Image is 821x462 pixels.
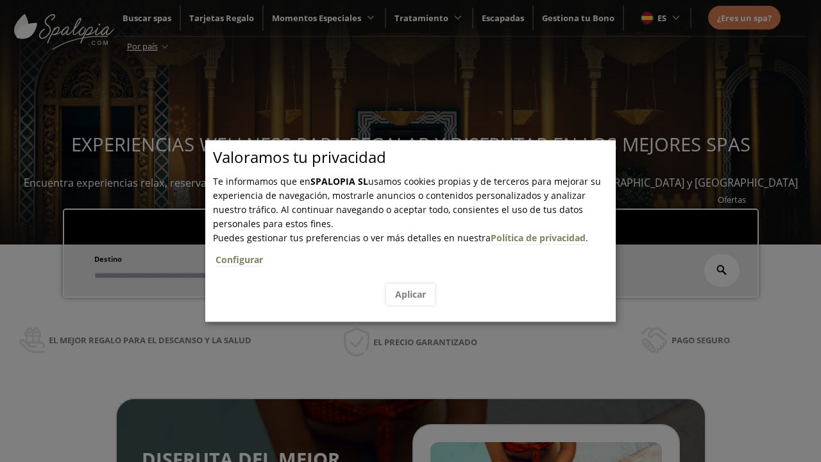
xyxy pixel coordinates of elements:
[310,175,368,187] b: SPALOPIA SL
[213,232,491,244] span: Puedes gestionar tus preferencias o ver más detalles en nuestra
[491,232,586,244] a: Política de privacidad
[386,284,435,305] button: Aplicar
[216,253,263,266] a: Configurar
[213,150,616,164] p: Valoramos tu privacidad
[213,175,601,230] span: Te informamos que en usamos cookies propias y de terceros para mejorar su experiencia de navegaci...
[213,232,616,275] span: .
